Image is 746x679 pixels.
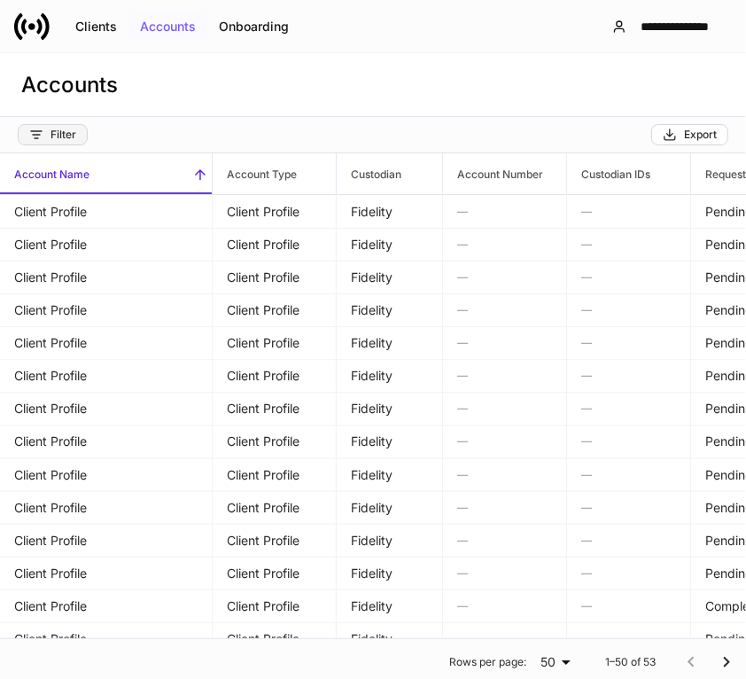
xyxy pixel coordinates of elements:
h6: — [581,334,676,351]
td: Client Profile [213,491,337,525]
h6: Custodian [337,166,401,183]
h6: — [457,466,552,483]
div: Accounts [140,20,196,33]
h6: — [457,269,552,285]
td: Client Profile [213,589,337,623]
h6: Account Number [443,166,543,183]
div: Filter [29,128,76,142]
h6: Account Type [213,166,297,183]
span: Account Type [213,153,336,194]
div: 50 [533,653,577,671]
span: Custodian [337,153,442,194]
td: Client Profile [213,393,337,426]
td: Client Profile [213,261,337,294]
td: Client Profile [213,622,337,656]
h6: Custodian IDs [567,166,650,183]
button: Clients [64,12,128,41]
p: 1–50 of 53 [605,655,656,669]
td: Fidelity [337,589,443,623]
button: Onboarding [207,12,300,41]
h3: Accounts [21,71,118,99]
h6: — [457,301,552,318]
div: Export [663,128,717,142]
td: Fidelity [337,491,443,525]
td: Fidelity [337,359,443,393]
td: Client Profile [213,359,337,393]
td: Client Profile [213,524,337,558]
h6: — [457,236,552,253]
td: Fidelity [337,458,443,492]
h6: — [581,433,676,449]
h6: — [581,367,676,384]
h6: — [457,367,552,384]
td: Fidelity [337,557,443,590]
h6: — [457,203,552,220]
h6: — [581,565,676,581]
td: Fidelity [337,228,443,261]
td: Client Profile [213,557,337,590]
h6: — [457,400,552,417]
h6: — [581,499,676,516]
td: Client Profile [213,195,337,229]
button: Accounts [128,12,207,41]
h6: — [457,630,552,647]
h6: — [581,400,676,417]
h6: — [581,466,676,483]
h6: — [457,532,552,549]
td: Fidelity [337,622,443,656]
td: Client Profile [213,326,337,360]
div: Clients [75,20,117,33]
h6: — [457,597,552,614]
p: Rows per page: [449,655,526,669]
span: Account Number [443,153,566,194]
h6: — [457,433,552,449]
h6: — [581,301,676,318]
h6: — [581,203,676,220]
td: Fidelity [337,293,443,327]
h6: — [581,630,676,647]
h6: — [581,269,676,285]
td: Client Profile [213,293,337,327]
td: Client Profile [213,458,337,492]
td: Fidelity [337,326,443,360]
h6: — [581,532,676,549]
td: Client Profile [213,425,337,459]
td: Fidelity [337,524,443,558]
h6: — [457,565,552,581]
h6: — [581,236,676,253]
td: Fidelity [337,261,443,294]
button: Filter [18,124,88,145]
td: Fidelity [337,393,443,426]
button: Export [651,124,728,145]
td: Fidelity [337,195,443,229]
span: Custodian IDs [567,153,690,194]
td: Client Profile [213,228,337,261]
h6: — [457,499,552,516]
div: Onboarding [219,20,289,33]
h6: — [581,597,676,614]
h6: — [457,334,552,351]
td: Fidelity [337,425,443,459]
